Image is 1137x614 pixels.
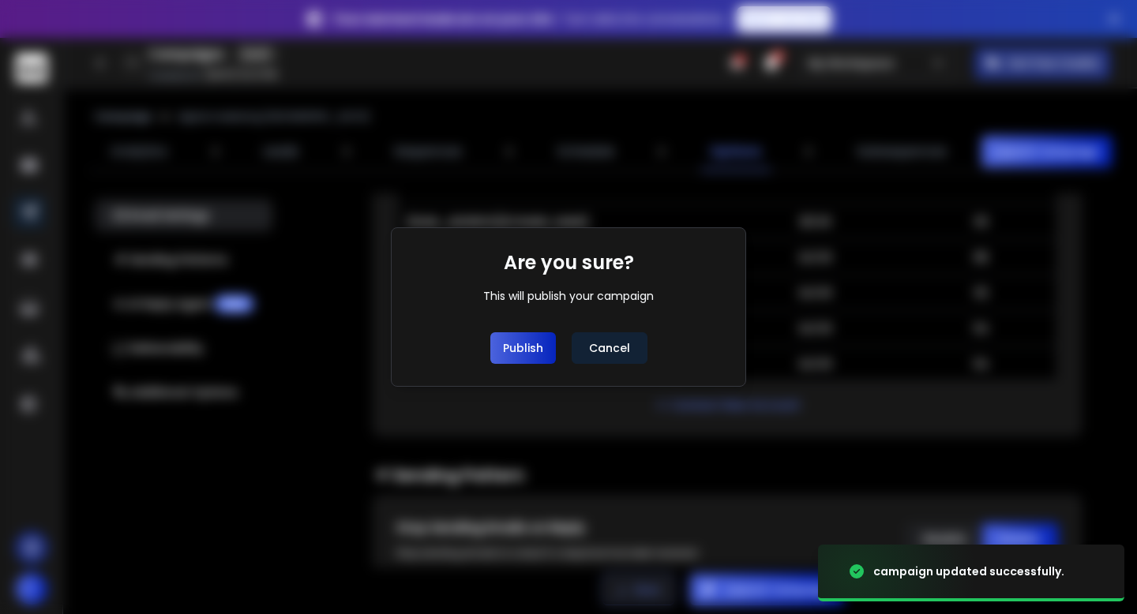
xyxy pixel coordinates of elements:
button: Cancel [572,332,647,364]
h1: Are you sure? [504,250,634,275]
div: campaign updated successfully. [873,563,1064,579]
div: This will publish your campaign [483,288,654,304]
button: Publish [490,332,556,364]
